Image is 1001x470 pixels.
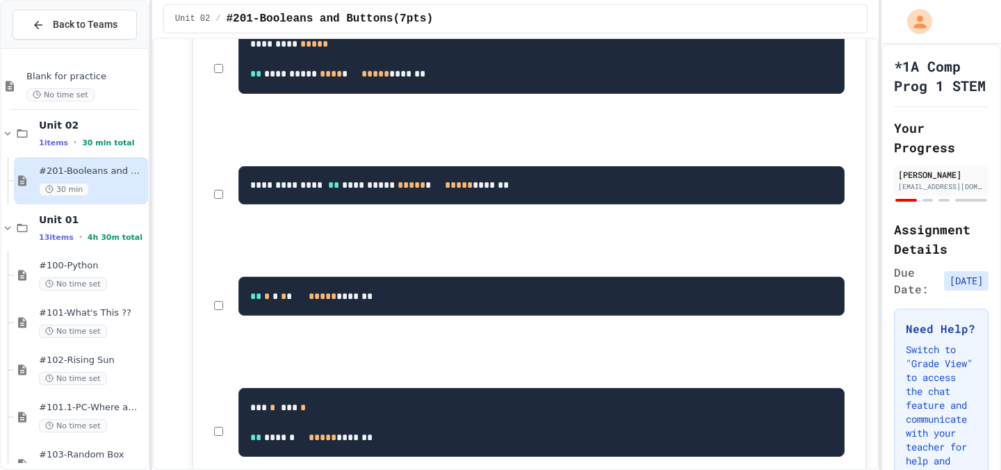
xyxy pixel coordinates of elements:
[26,71,145,83] span: Blank for practice
[39,372,107,385] span: No time set
[39,307,145,319] span: #101-What's This ??
[39,402,145,414] span: #101.1-PC-Where am I?
[39,277,107,291] span: No time set
[53,17,117,32] span: Back to Teams
[898,181,984,192] div: [EMAIL_ADDRESS][DOMAIN_NAME]
[39,183,89,196] span: 30 min
[39,260,145,272] span: #100-Python
[39,449,145,461] span: #103-Random Box
[944,271,988,291] span: [DATE]
[74,137,76,148] span: •
[39,233,74,242] span: 13 items
[79,232,82,243] span: •
[898,168,984,181] div: [PERSON_NAME]
[39,165,145,177] span: #201-Booleans and Buttons(7pts)
[894,220,988,259] h2: Assignment Details
[894,264,938,298] span: Due Date:
[226,10,433,27] span: #201-Booleans and Buttons(7pts)
[26,88,95,102] span: No time set
[893,6,936,38] div: My Account
[894,118,988,157] h2: Your Progress
[82,138,134,147] span: 30 min total
[39,325,107,338] span: No time set
[215,13,220,24] span: /
[894,56,988,95] h1: *1A Comp Prog 1 STEM
[39,355,145,366] span: #102-Rising Sun
[39,419,107,432] span: No time set
[39,119,145,131] span: Unit 02
[175,13,210,24] span: Unit 02
[906,321,977,337] h3: Need Help?
[88,233,143,242] span: 4h 30m total
[39,213,145,226] span: Unit 01
[39,138,68,147] span: 1 items
[13,10,137,40] button: Back to Teams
